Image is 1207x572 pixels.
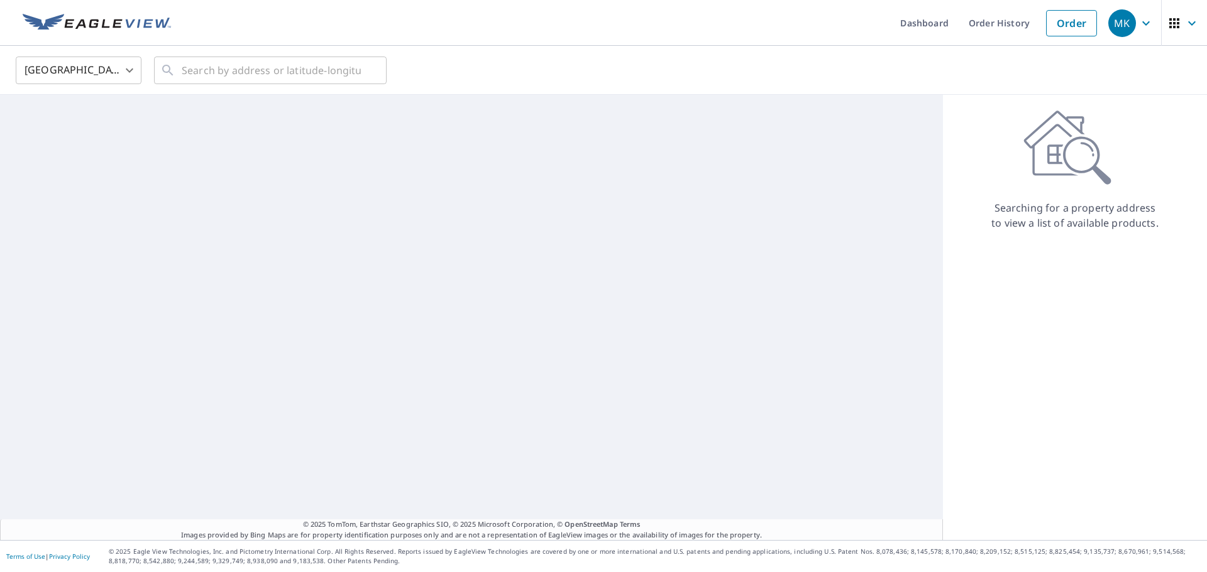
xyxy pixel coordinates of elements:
[6,552,45,561] a: Terms of Use
[1046,10,1097,36] a: Order
[23,14,171,33] img: EV Logo
[1108,9,1136,37] div: MK
[303,519,641,530] span: © 2025 TomTom, Earthstar Geographics SIO, © 2025 Microsoft Corporation, ©
[565,519,617,529] a: OpenStreetMap
[109,547,1201,566] p: © 2025 Eagle View Technologies, Inc. and Pictometry International Corp. All Rights Reserved. Repo...
[16,53,141,88] div: [GEOGRAPHIC_DATA]
[6,553,90,560] p: |
[991,200,1159,230] p: Searching for a property address to view a list of available products.
[49,552,90,561] a: Privacy Policy
[182,53,361,88] input: Search by address or latitude-longitude
[620,519,641,529] a: Terms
